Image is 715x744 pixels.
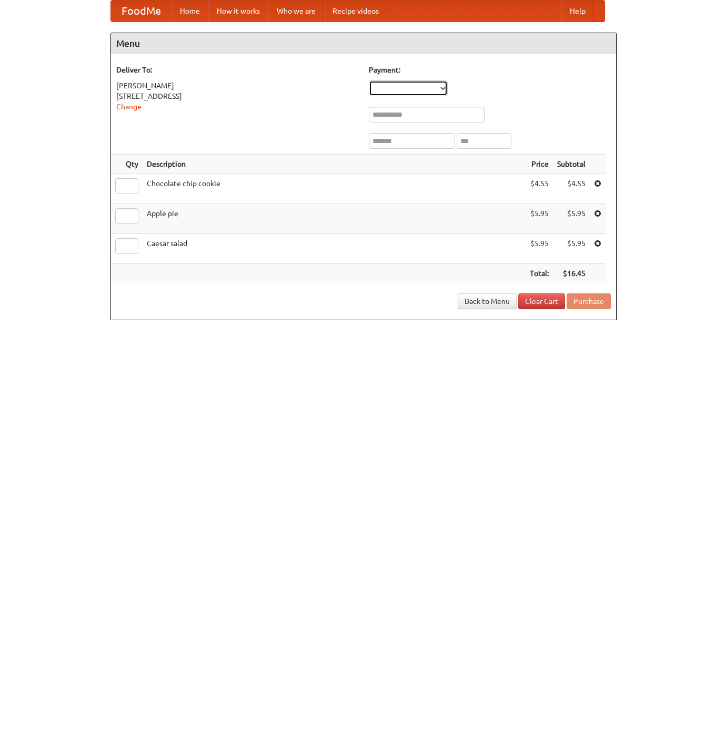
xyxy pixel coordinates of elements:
a: FoodMe [111,1,172,22]
button: Purchase [567,293,611,309]
th: Price [526,155,553,174]
a: Clear Cart [518,293,565,309]
h5: Payment: [369,65,611,75]
td: $4.55 [526,174,553,204]
td: Chocolate chip cookie [143,174,526,204]
a: Back to Menu [458,293,517,309]
td: $5.95 [526,204,553,234]
td: Caesar salad [143,234,526,264]
div: [PERSON_NAME] [116,80,358,91]
a: Home [172,1,208,22]
td: $4.55 [553,174,590,204]
h5: Deliver To: [116,65,358,75]
td: Apple pie [143,204,526,234]
td: $5.95 [553,234,590,264]
th: Qty [111,155,143,174]
td: $5.95 [526,234,553,264]
h4: Menu [111,33,616,54]
a: Help [561,1,594,22]
th: Total: [526,264,553,283]
th: Subtotal [553,155,590,174]
a: Change [116,103,142,111]
a: How it works [208,1,268,22]
div: [STREET_ADDRESS] [116,91,358,101]
th: Description [143,155,526,174]
th: $16.45 [553,264,590,283]
a: Who we are [268,1,324,22]
a: Recipe videos [324,1,387,22]
td: $5.95 [553,204,590,234]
